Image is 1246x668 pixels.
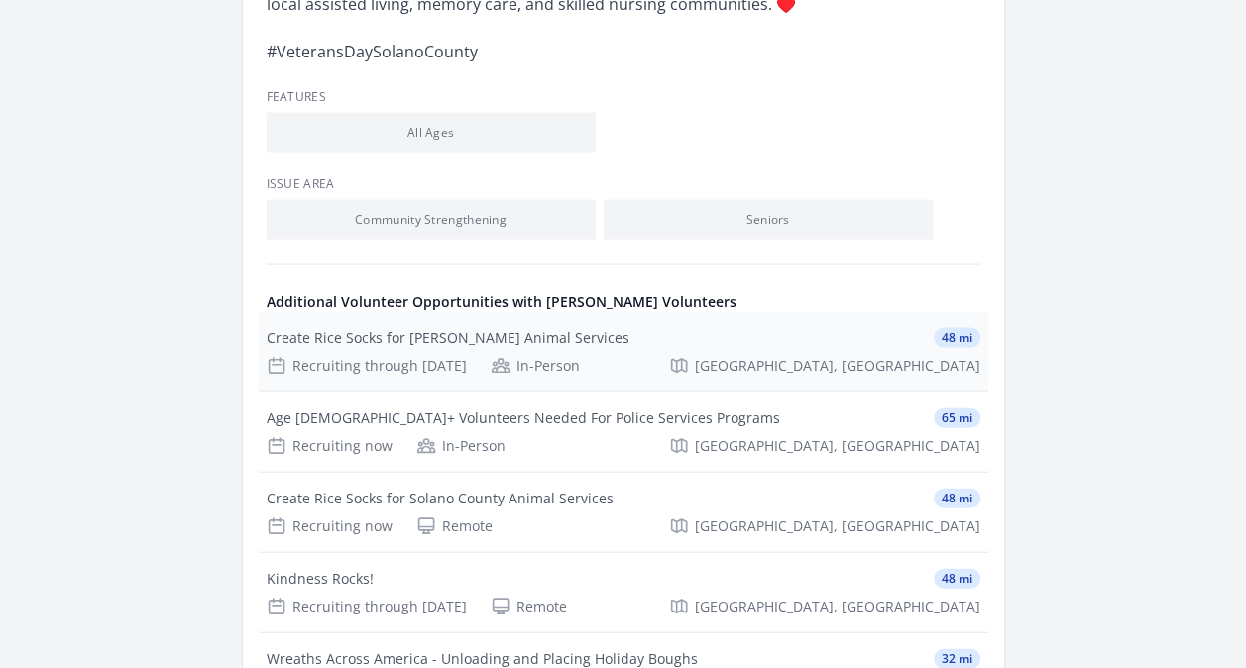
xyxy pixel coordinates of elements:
[259,312,988,391] a: Create Rice Socks for [PERSON_NAME] Animal Services 48 mi Recruiting through [DATE] In-Person [GE...
[934,328,980,348] span: 48 mi
[695,516,980,536] span: [GEOGRAPHIC_DATA], [GEOGRAPHIC_DATA]
[267,569,374,589] div: Kindness Rocks!
[491,597,567,616] div: Remote
[267,200,596,240] li: Community Strengthening
[267,328,629,348] div: Create Rice Socks for [PERSON_NAME] Animal Services
[416,516,493,536] div: Remote
[695,597,980,616] span: [GEOGRAPHIC_DATA], [GEOGRAPHIC_DATA]
[259,392,988,472] a: Age [DEMOGRAPHIC_DATA]+ Volunteers Needed For Police Services Programs 65 mi Recruiting now In-Pe...
[267,176,980,192] h3: Issue area
[259,473,988,552] a: Create Rice Socks for Solano County Animal Services 48 mi Recruiting now Remote [GEOGRAPHIC_DATA]...
[934,408,980,428] span: 65 mi
[267,436,393,456] div: Recruiting now
[267,292,980,312] h4: Additional Volunteer Opportunities with [PERSON_NAME] Volunteers
[267,516,393,536] div: Recruiting now
[267,408,780,428] div: Age [DEMOGRAPHIC_DATA]+ Volunteers Needed For Police Services Programs
[934,489,980,508] span: 48 mi
[604,200,933,240] li: Seniors
[267,489,614,508] div: Create Rice Socks for Solano County Animal Services
[267,597,467,616] div: Recruiting through [DATE]
[267,356,467,376] div: Recruiting through [DATE]
[267,89,980,105] h3: Features
[695,356,980,376] span: [GEOGRAPHIC_DATA], [GEOGRAPHIC_DATA]
[267,41,478,62] span: #VeteransDaySolanoCounty
[267,113,596,153] li: All Ages
[416,436,506,456] div: In-Person
[695,436,980,456] span: [GEOGRAPHIC_DATA], [GEOGRAPHIC_DATA]
[934,569,980,589] span: 48 mi
[491,356,580,376] div: In-Person
[259,553,988,632] a: Kindness Rocks! 48 mi Recruiting through [DATE] Remote [GEOGRAPHIC_DATA], [GEOGRAPHIC_DATA]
